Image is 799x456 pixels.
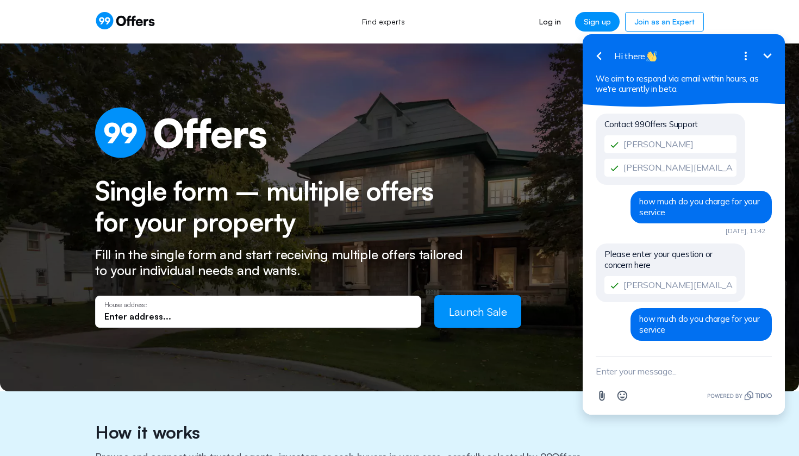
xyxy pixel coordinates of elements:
[350,10,417,34] a: Find experts
[95,247,476,278] p: Fill in the single form and start receiving multiple offers tailored to your individual needs and...
[95,176,457,238] h2: Single form – multiple offers for your property
[569,10,799,429] iframe: Tidio Chat
[449,305,507,318] span: Launch Sale
[530,12,569,32] a: Log in
[104,301,412,309] p: House address:
[95,422,704,451] h2: How it works
[434,295,521,328] button: Launch Sale
[104,310,412,322] input: Enter address...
